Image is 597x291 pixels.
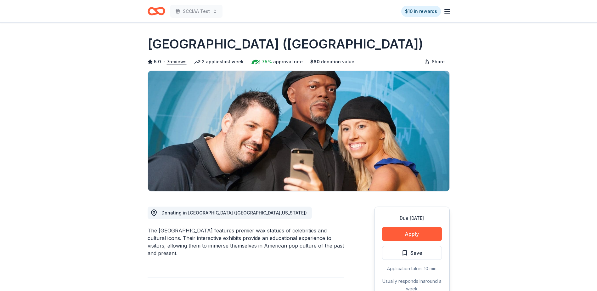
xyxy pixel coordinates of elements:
[161,210,307,215] span: Donating in [GEOGRAPHIC_DATA] ([GEOGRAPHIC_DATA][US_STATE])
[432,58,445,66] span: Share
[183,8,210,15] span: SCCIAA Test
[419,55,450,68] button: Share
[148,71,449,191] img: Image for Hollywood Wax Museum (Hollywood)
[148,35,423,53] h1: [GEOGRAPHIC_DATA] ([GEOGRAPHIC_DATA])
[273,58,303,66] span: approval rate
[148,4,165,19] a: Home
[170,5,222,18] button: SCCIAA Test
[148,227,344,257] div: The [GEOGRAPHIC_DATA] features premier wax statues of celebrities and cultural icons. Their inter...
[401,6,441,17] a: $10 in rewards
[382,265,442,272] div: Application takes 10 min
[382,246,442,260] button: Save
[262,58,272,66] span: 75%
[410,249,422,257] span: Save
[382,227,442,241] button: Apply
[321,58,354,66] span: donation value
[167,58,187,66] button: 7reviews
[154,58,161,66] span: 5.0
[163,59,165,64] span: •
[382,214,442,222] div: Due [DATE]
[310,58,320,66] span: $ 60
[194,58,244,66] div: 2 applies last week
